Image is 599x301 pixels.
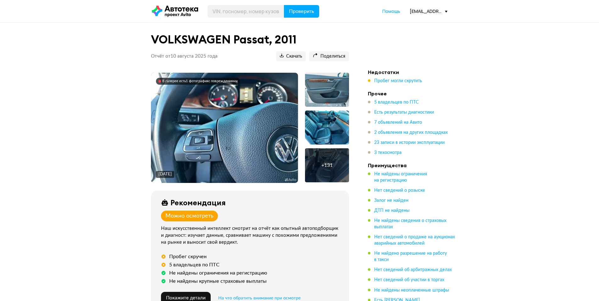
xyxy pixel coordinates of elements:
span: Не найдены неоплаченные штрафы [374,288,449,292]
span: Пробег могли скрутить [374,79,422,83]
div: + 131 [321,162,333,168]
span: Поделиться [313,54,345,60]
span: 7 объявлений на Авито [374,120,422,125]
button: Проверить [284,5,319,18]
button: Поделиться [309,51,349,61]
div: [EMAIL_ADDRESS][DOMAIN_NAME] [410,8,447,14]
img: Main car [151,73,298,183]
p: Отчёт от 10 августа 2025 года [151,53,218,60]
button: Скачать [276,51,306,61]
div: Не найдены ограничения на регистрацию [169,270,267,276]
span: Нет сведений о продаже на аукционах аварийных автомобилей [374,235,455,246]
span: ДТП не найдены [374,208,409,213]
div: Можно осмотреть [165,213,214,219]
div: Не найдены крупные страховые выплаты [169,278,267,284]
span: 23 записи в истории эксплуатации [374,140,445,145]
div: В галерее есть 1 фотография с повреждениями [162,79,237,83]
div: [DATE] [158,172,172,177]
span: Покажите детали [166,296,206,300]
div: Пробег скручен [169,253,207,260]
div: 5 владельцев по ПТС [169,262,219,268]
span: Не найдено разрешение на работу в такси [374,251,447,262]
span: Нет сведений об арбитражных делах [374,268,452,272]
span: Не найдены сведения о страховых выплатах [374,219,446,229]
div: Наш искусственный интеллект смотрит на отчёт как опытный автоподборщик и диагност: изучает данные... [161,225,341,246]
span: 3 техосмотра [374,150,402,155]
span: Нет сведений об участии в торгах [374,278,444,282]
span: 2 объявления на других площадках [374,130,448,135]
span: Скачать [280,54,302,60]
h4: Недостатки [368,69,456,75]
h4: Преимущества [368,162,456,168]
a: Помощь [382,8,400,14]
span: Залог не найден [374,198,408,203]
div: Рекомендация [170,198,226,207]
h1: VOLKSWAGEN Passat, 2011 [151,33,349,46]
span: Нет сведений о розыске [374,188,425,193]
span: Есть результаты диагностики [374,110,434,115]
span: 5 владельцев по ПТС [374,100,419,105]
span: Проверить [289,9,314,14]
input: VIN, госномер, номер кузова [208,5,284,18]
span: На что обратить внимание при осмотре [218,296,301,300]
h4: Прочее [368,90,456,97]
span: Не найдены ограничения на регистрацию [374,172,427,183]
